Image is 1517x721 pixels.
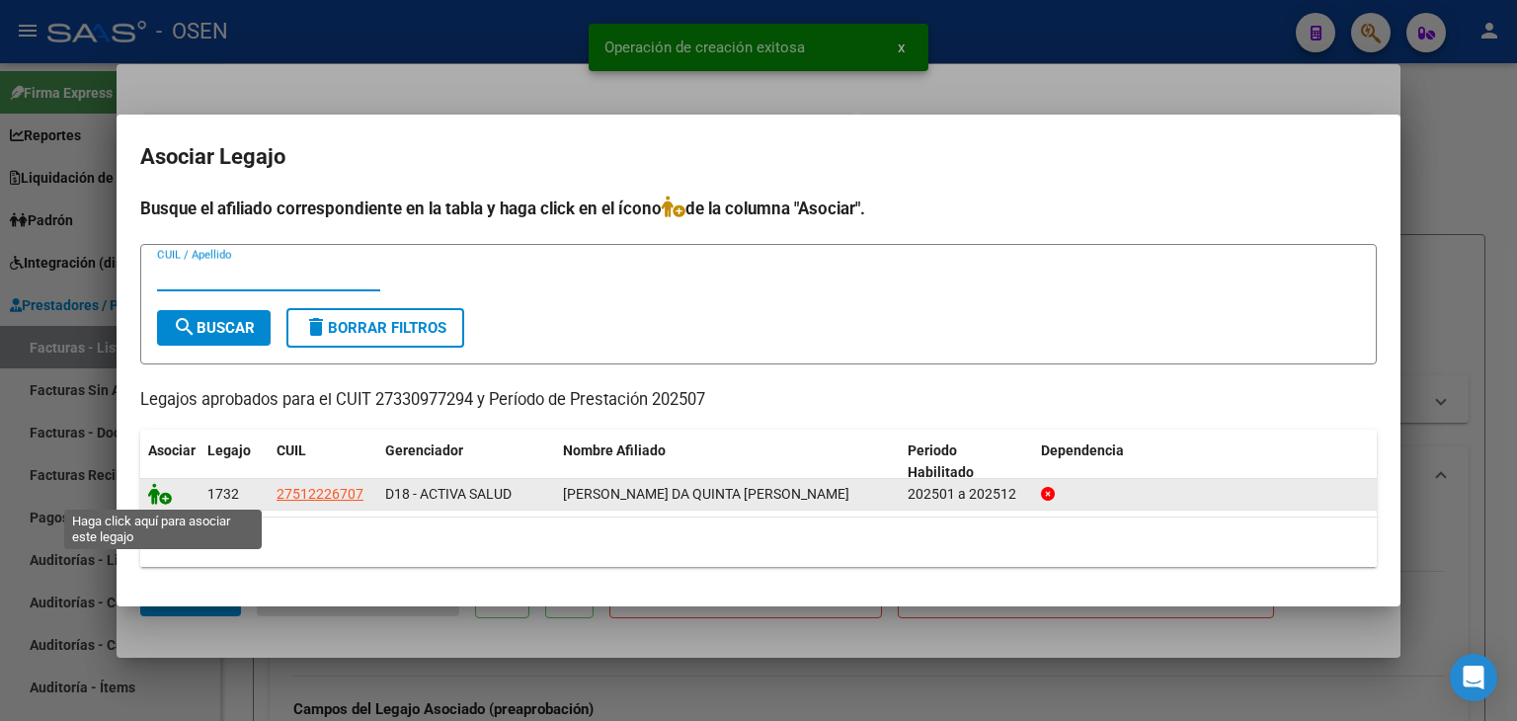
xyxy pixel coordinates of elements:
[385,486,512,502] span: D18 - ACTIVA SALUD
[563,442,666,458] span: Nombre Afiliado
[140,518,1377,567] div: 1 registros
[173,315,197,339] mat-icon: search
[900,430,1033,495] datatable-header-cell: Periodo Habilitado
[1041,442,1124,458] span: Dependencia
[140,138,1377,176] h2: Asociar Legajo
[908,483,1025,506] div: 202501 a 202512
[277,486,363,502] span: 27512226707
[157,310,271,346] button: Buscar
[269,430,377,495] datatable-header-cell: CUIL
[555,430,900,495] datatable-header-cell: Nombre Afiliado
[140,430,200,495] datatable-header-cell: Asociar
[207,486,239,502] span: 1732
[173,319,255,337] span: Buscar
[377,430,555,495] datatable-header-cell: Gerenciador
[1450,654,1497,701] div: Open Intercom Messenger
[908,442,974,481] span: Periodo Habilitado
[1033,430,1378,495] datatable-header-cell: Dependencia
[200,430,269,495] datatable-header-cell: Legajo
[304,319,446,337] span: Borrar Filtros
[148,442,196,458] span: Asociar
[304,315,328,339] mat-icon: delete
[140,196,1377,221] h4: Busque el afiliado correspondiente en la tabla y haga click en el ícono de la columna "Asociar".
[277,442,306,458] span: CUIL
[563,486,849,502] span: ALVES DA QUINTA MILAGROS JAZMIN
[385,442,463,458] span: Gerenciador
[286,308,464,348] button: Borrar Filtros
[140,388,1377,413] p: Legajos aprobados para el CUIT 27330977294 y Período de Prestación 202507
[207,442,251,458] span: Legajo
